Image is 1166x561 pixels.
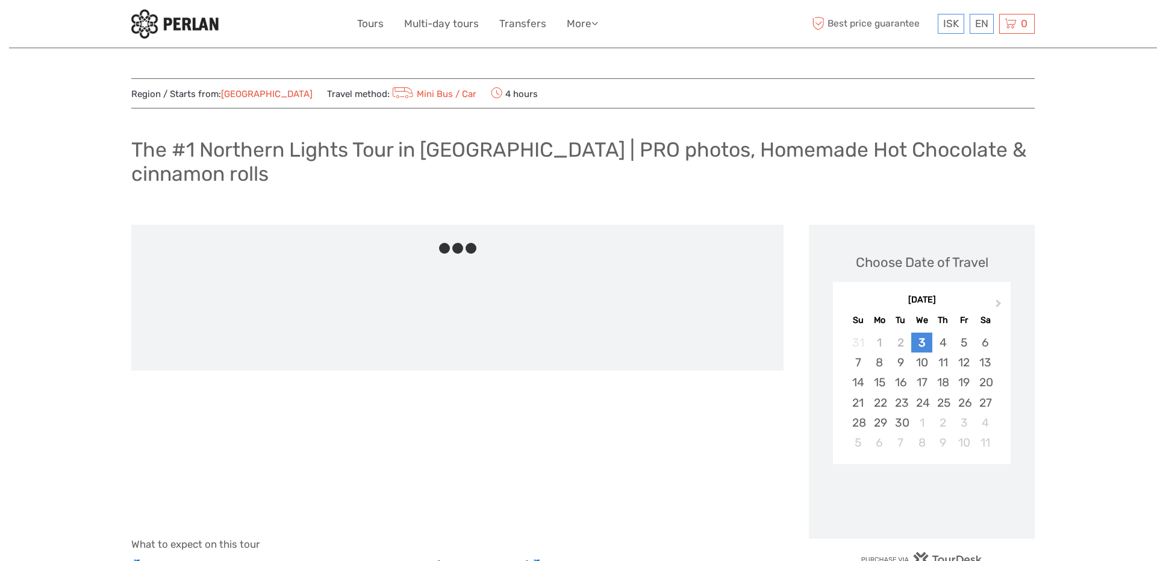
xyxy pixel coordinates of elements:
[953,333,974,353] div: Choose Friday, September 5th, 2025
[131,137,1035,186] h1: The #1 Northern Lights Tour in [GEOGRAPHIC_DATA] | PRO photos, Homemade Hot Chocolate & cinnamon ...
[869,372,890,392] div: Choose Monday, September 15th, 2025
[911,372,932,392] div: Choose Wednesday, September 17th, 2025
[890,333,911,353] div: Not available Tuesday, September 2nd, 2025
[932,372,953,392] div: Choose Thursday, September 18th, 2025
[974,333,996,353] div: Choose Saturday, September 6th, 2025
[953,312,974,328] div: Fr
[970,14,994,34] div: EN
[953,393,974,413] div: Choose Friday, September 26th, 2025
[499,15,546,33] a: Transfers
[327,85,476,102] span: Travel method:
[221,89,313,99] a: [GEOGRAPHIC_DATA]
[911,312,932,328] div: We
[847,372,868,392] div: Choose Sunday, September 14th, 2025
[890,433,911,453] div: Choose Tuesday, October 7th, 2025
[890,312,911,328] div: Tu
[833,294,1011,307] div: [DATE]
[809,14,935,34] span: Best price guarantee
[131,88,313,101] span: Region / Starts from:
[911,393,932,413] div: Choose Wednesday, September 24th, 2025
[990,297,1009,316] button: Next Month
[890,353,911,372] div: Choose Tuesday, September 9th, 2025
[974,433,996,453] div: Choose Saturday, October 11th, 2025
[131,9,219,39] img: 288-6a22670a-0f57-43d8-a107-52fbc9b92f2c_logo_small.jpg
[974,413,996,433] div: Choose Saturday, October 4th, 2025
[869,433,890,453] div: Choose Monday, October 6th, 2025
[869,353,890,372] div: Choose Monday, September 8th, 2025
[974,353,996,372] div: Choose Saturday, September 13th, 2025
[847,312,868,328] div: Su
[837,333,1006,453] div: month 2025-09
[847,433,868,453] div: Choose Sunday, October 5th, 2025
[847,393,868,413] div: Choose Sunday, September 21st, 2025
[953,433,974,453] div: Choose Friday, October 10th, 2025
[911,433,932,453] div: Choose Wednesday, October 8th, 2025
[131,538,784,550] h4: What to expect on this tour
[491,85,538,102] span: 4 hours
[953,413,974,433] div: Choose Friday, October 3rd, 2025
[847,413,868,433] div: Choose Sunday, September 28th, 2025
[943,17,959,30] span: ISK
[953,353,974,372] div: Choose Friday, September 12th, 2025
[856,253,988,272] div: Choose Date of Travel
[567,15,598,33] a: More
[911,413,932,433] div: Choose Wednesday, October 1st, 2025
[869,333,890,353] div: Not available Monday, September 1st, 2025
[390,89,476,99] a: Mini Bus / Car
[932,393,953,413] div: Choose Thursday, September 25th, 2025
[932,413,953,433] div: Choose Thursday, October 2nd, 2025
[404,15,479,33] a: Multi-day tours
[932,312,953,328] div: Th
[847,333,868,353] div: Not available Sunday, August 31st, 2025
[847,353,868,372] div: Choose Sunday, September 7th, 2025
[974,372,996,392] div: Choose Saturday, September 20th, 2025
[911,333,932,353] div: Choose Wednesday, September 3rd, 2025
[890,372,911,392] div: Choose Tuesday, September 16th, 2025
[974,312,996,328] div: Sa
[932,433,953,453] div: Choose Thursday, October 9th, 2025
[932,353,953,372] div: Choose Thursday, September 11th, 2025
[890,393,911,413] div: Choose Tuesday, September 23rd, 2025
[869,312,890,328] div: Mo
[869,393,890,413] div: Choose Monday, September 22nd, 2025
[357,15,384,33] a: Tours
[890,413,911,433] div: Choose Tuesday, September 30th, 2025
[932,333,953,353] div: Choose Thursday, September 4th, 2025
[911,353,932,372] div: Choose Wednesday, September 10th, 2025
[974,393,996,413] div: Choose Saturday, September 27th, 2025
[869,413,890,433] div: Choose Monday, September 29th, 2025
[1019,17,1029,30] span: 0
[953,372,974,392] div: Choose Friday, September 19th, 2025
[918,495,926,503] div: Loading...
